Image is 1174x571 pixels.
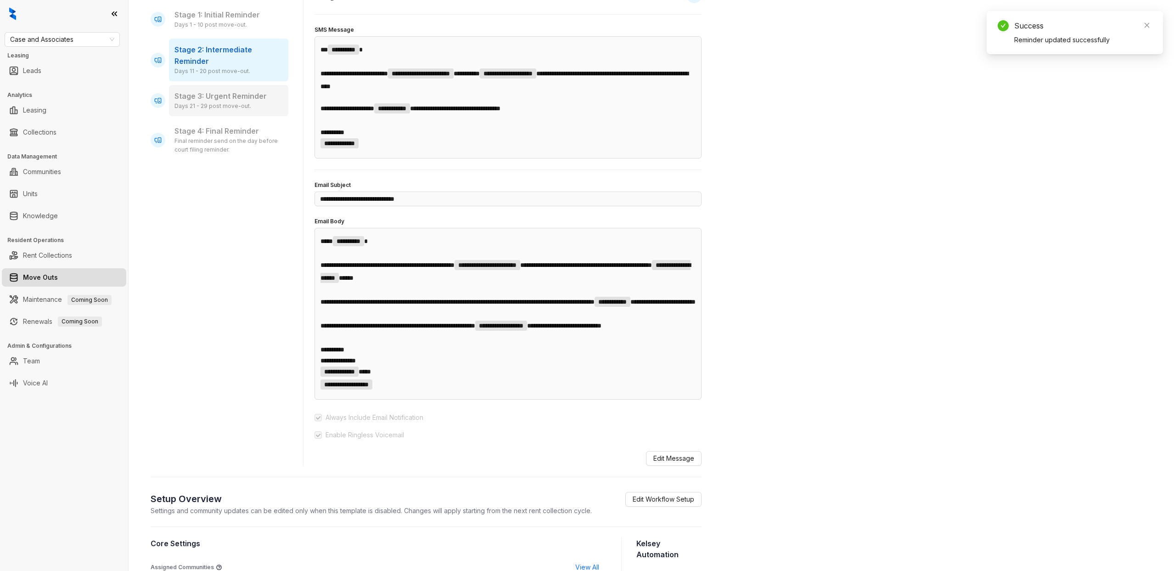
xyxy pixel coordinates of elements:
h4: Email Subject [315,181,702,190]
h4: Email Body [315,217,702,226]
a: Rent Collections [23,246,72,265]
div: Days 21 - 29 post move-out. [174,102,283,111]
h3: Analytics [7,91,128,99]
span: Case and Associates [10,33,114,46]
div: Stage 3: Urgent Reminder [169,85,288,116]
p: Settings and community updates can be edited only when this template is disabled. Changes will ap... [151,506,592,515]
p: Stage 4: Final Reminder [174,125,283,137]
img: logo [9,7,16,20]
h4: SMS Message [315,26,702,34]
div: Stage 2: Intermediate Reminder [169,39,288,81]
span: Edit Message [653,453,694,464]
span: Coming Soon [67,295,112,305]
a: Leasing [23,101,46,119]
h3: Kelsey Automation [636,538,702,560]
div: Stage 4: Final Reminder [169,120,288,160]
li: Communities [2,163,126,181]
div: Success [1014,20,1152,31]
a: Communities [23,163,61,181]
a: Units [23,185,38,203]
div: Days 11 - 20 post move-out. [174,67,283,76]
span: close [1144,22,1150,28]
li: Maintenance [2,290,126,309]
h3: Resident Operations [7,236,128,244]
p: Stage 1: Initial Reminder [174,9,283,21]
li: Knowledge [2,207,126,225]
button: Edit Message [646,451,702,466]
h3: Admin & Configurations [7,342,128,350]
span: check-circle [998,20,1009,31]
a: RenewalsComing Soon [23,312,102,331]
a: Edit Workflow Setup [625,492,702,507]
h3: Core Settings [151,538,607,549]
li: Leasing [2,101,126,119]
span: Coming Soon [58,317,102,327]
li: Team [2,352,126,370]
a: Close [1142,20,1152,30]
span: Always Include Email Notification [322,413,427,423]
div: Final reminder send on the day before court filing reminder. [174,137,283,154]
li: Collections [2,123,126,141]
span: Edit Workflow Setup [633,494,694,504]
a: Collections [23,123,56,141]
span: Enable Ringless Voicemail [322,430,408,440]
div: Days 1 - 10 post move-out. [174,21,283,29]
li: Units [2,185,126,203]
a: Knowledge [23,207,58,225]
p: Stage 2: Intermediate Reminder [174,44,283,67]
li: Move Outs [2,268,126,287]
a: Move Outs [23,268,58,287]
h3: Leasing [7,51,128,60]
li: Voice AI [2,374,126,392]
li: Renewals [2,312,126,331]
div: Stage 1: Initial Reminder [169,4,288,35]
p: Stage 3: Urgent Reminder [174,90,283,102]
li: Rent Collections [2,246,126,265]
h3: Data Management [7,153,128,161]
a: Team [23,352,40,370]
h2: Setup Overview [151,492,592,506]
li: Leads [2,62,126,80]
a: Leads [23,62,41,80]
div: Reminder updated successfully [1014,35,1152,45]
a: Voice AI [23,374,48,392]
